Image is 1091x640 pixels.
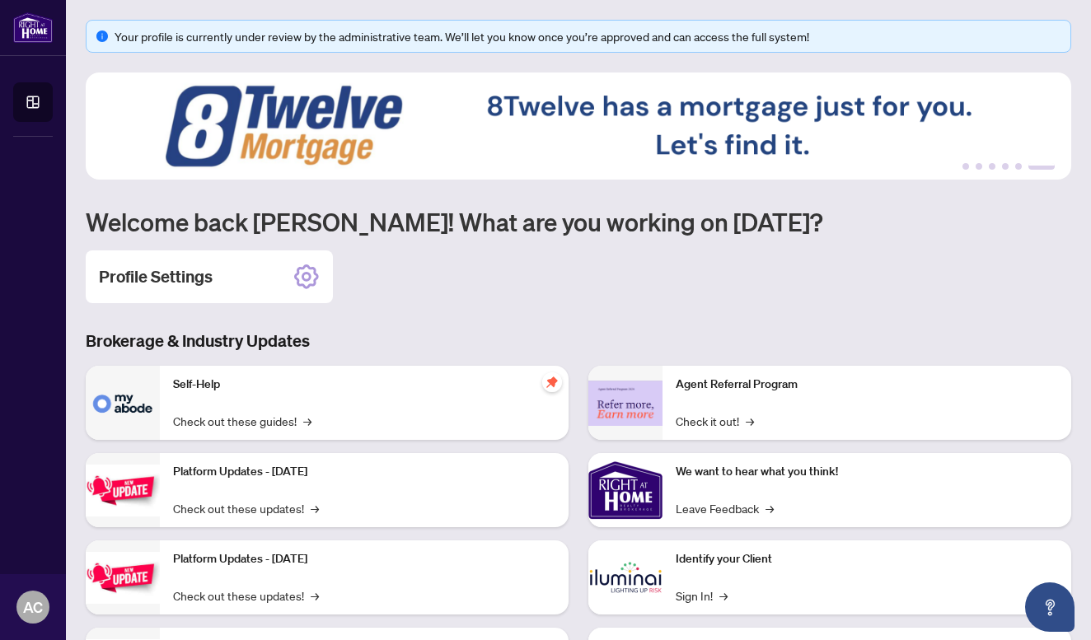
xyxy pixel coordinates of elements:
img: Slide 5 [86,72,1071,180]
img: logo [13,12,53,43]
span: → [746,412,754,430]
a: Leave Feedback→ [676,499,774,517]
p: We want to hear what you think! [676,463,1058,481]
a: Check it out!→ [676,412,754,430]
span: → [766,499,774,517]
span: → [311,586,319,605]
p: Platform Updates - [DATE] [173,550,555,568]
h2: Profile Settings [99,265,213,288]
img: Platform Updates - July 8, 2025 [86,552,160,604]
h3: Brokerage & Industry Updates [86,329,1071,353]
img: Identify your Client [588,540,663,614]
span: → [719,586,728,605]
button: 4 [1002,163,1009,170]
button: Open asap [1025,582,1075,632]
img: Platform Updates - July 21, 2025 [86,465,160,516]
button: 1 [962,163,969,170]
span: AC [23,596,43,619]
p: Identify your Client [676,550,1058,568]
button: 2 [976,163,982,170]
div: Your profile is currently under review by the administrative team. We’ll let you know once you’re... [115,27,1061,45]
span: pushpin [542,372,562,392]
h1: Welcome back [PERSON_NAME]! What are you working on [DATE]? [86,206,1071,237]
p: Platform Updates - [DATE] [173,463,555,481]
button: 6 [1028,163,1055,170]
p: Agent Referral Program [676,376,1058,394]
img: Self-Help [86,366,160,440]
a: Check out these updates!→ [173,586,319,605]
span: info-circle [96,30,108,42]
span: → [303,412,311,430]
p: Self-Help [173,376,555,394]
img: We want to hear what you think! [588,453,663,527]
span: → [311,499,319,517]
a: Sign In!→ [676,586,728,605]
button: 3 [989,163,995,170]
button: 5 [1015,163,1022,170]
img: Agent Referral Program [588,381,663,426]
a: Check out these updates!→ [173,499,319,517]
a: Check out these guides!→ [173,412,311,430]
